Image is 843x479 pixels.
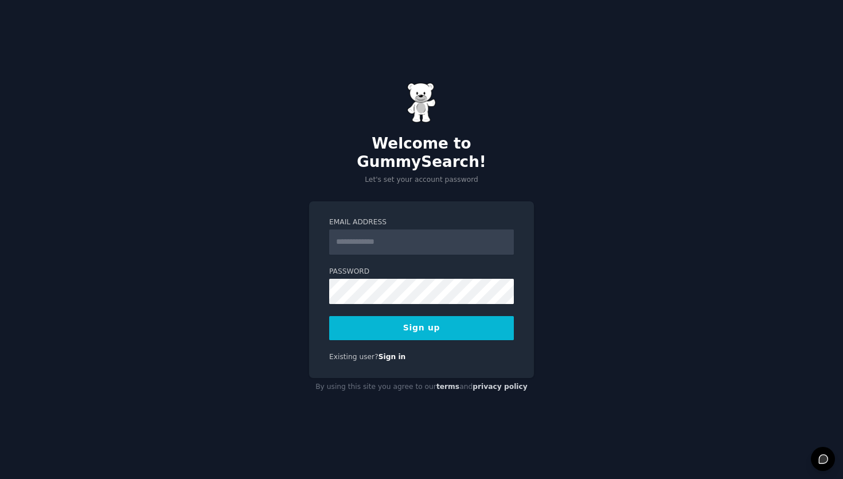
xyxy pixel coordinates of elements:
[329,267,514,277] label: Password
[309,378,534,396] div: By using this site you agree to our and
[407,83,436,123] img: Gummy Bear
[378,353,406,361] a: Sign in
[473,383,528,391] a: privacy policy
[436,383,459,391] a: terms
[329,316,514,340] button: Sign up
[309,135,534,171] h2: Welcome to GummySearch!
[329,217,514,228] label: Email Address
[309,175,534,185] p: Let's set your account password
[329,353,378,361] span: Existing user?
